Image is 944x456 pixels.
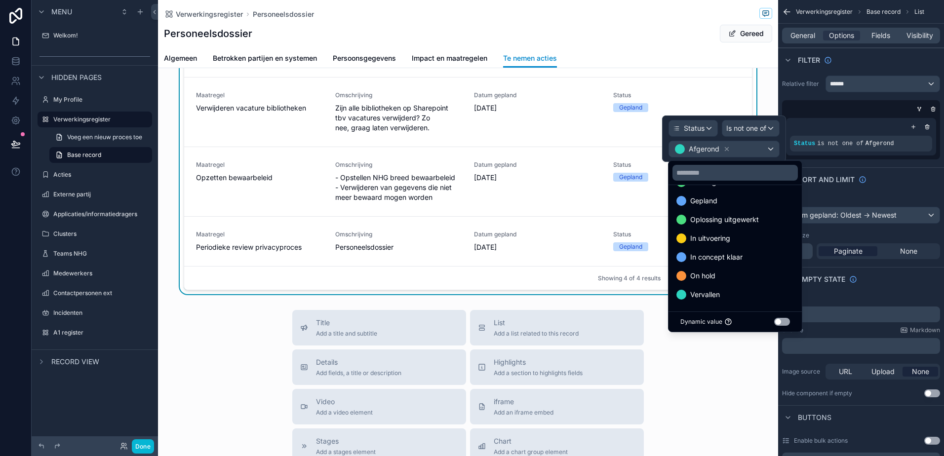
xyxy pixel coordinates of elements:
span: Highlights [494,357,583,367]
div: Gepland [619,173,642,182]
label: Contactpersonen ext [53,289,150,297]
a: Teams NHG [38,246,152,262]
span: Add a chart group element [494,448,568,456]
a: Incidenten [38,305,152,321]
a: Externe partij [38,187,152,202]
span: Showing 4 of 4 results [598,274,661,282]
span: Fields [871,31,890,40]
a: Contactpersonen ext [38,285,152,301]
button: Gereed [720,25,772,42]
span: Base record [67,151,101,159]
span: Details [316,357,401,367]
button: Datum gepland: Oldest -> Newest [782,207,940,224]
span: Maatregel [196,91,323,99]
button: VideoAdd a video element [292,389,466,424]
label: Image source [782,368,822,376]
label: Teams NHG [53,250,150,258]
a: Medewerkers [38,266,152,281]
span: iframe [494,397,553,407]
label: Applicaties/informatiedragers [53,210,150,218]
span: is not one of [817,140,864,147]
span: Status [613,161,741,169]
span: Menu [51,7,72,17]
span: Chart [494,436,568,446]
div: Gepland [619,242,642,251]
span: Omschrijving [335,161,463,169]
span: Afgerond [865,140,894,147]
span: Add a stages element [316,448,376,456]
a: Welkom! [38,28,152,43]
span: Algemeen [164,53,197,63]
span: Sort And Limit [798,175,855,185]
label: Medewerkers [53,269,150,277]
span: Upload [871,367,895,377]
span: Oplossing uitgewerkt [690,214,759,226]
span: [DATE] [474,103,601,113]
div: Gepland [619,103,642,112]
a: MaatregelOpzetten bewaarbeleidOmschrijving- Opstellen NHG breed bewaarbeleid - Verwijderen van ge... [184,147,752,216]
h1: Personeelsdossier [164,27,252,40]
span: Vervallen [690,289,720,301]
span: Markdown [910,326,940,334]
label: My Profile [53,96,150,104]
label: A1 register [53,329,150,337]
span: On hold [690,270,715,282]
label: Clusters [53,230,150,238]
button: HighlightsAdd a section to highlights fields [470,349,644,385]
a: Markdown [900,326,940,334]
span: Omschrijving [335,91,463,99]
label: Enable bulk actions [794,437,848,445]
span: Filter [798,55,820,65]
span: Periodieke review privacyproces [196,242,323,252]
a: MaatregelPeriodieke review privacyprocesOmschrijvingPersoneelsdossierDatum gepland[DATE]StatusGep... [184,216,752,266]
span: Status [794,140,815,147]
span: Personeelsdossier [335,242,463,252]
span: Buttons [798,413,831,422]
span: URL [839,367,852,377]
span: Video [316,397,373,407]
a: Personeelsdossier [253,9,314,19]
a: Algemeen [164,49,197,69]
span: Zijn alle bibliotheken op Sharepoint tbv vacatures verwijderd? Zo nee, graag laten verwijderen. [335,103,463,133]
span: Paginate [834,246,863,256]
label: Acties [53,171,150,179]
span: Add a title and subtitle [316,330,377,338]
span: Hidden pages [51,73,102,82]
span: Add a list related to this record [494,330,579,338]
span: Dynamic value [680,318,722,326]
button: TitleAdd a title and subtitle [292,310,466,345]
a: A1 register [38,325,152,341]
span: Omschrijving [335,230,463,238]
div: Datum gepland: Oldest -> Newest [783,207,940,223]
span: Voeg een nieuw proces toe [67,133,142,141]
span: Datum gepland [474,230,601,238]
a: Verwerkingsregister [164,9,243,19]
button: iframeAdd an iframe embed [470,389,644,424]
label: Welkom! [53,32,150,39]
span: Add a section to highlights fields [494,369,583,377]
label: Externe partij [53,190,150,198]
a: Te nemen acties [503,49,557,68]
span: Verwijderen vacature bibliotheken [196,103,323,113]
button: DetailsAdd fields, a title or description [292,349,466,385]
span: [DATE] [474,242,601,252]
span: Stages [316,436,376,446]
a: Acties [38,167,152,183]
button: ListAdd a list related to this record [470,310,644,345]
span: Title [316,318,377,328]
span: Datum gepland [474,161,601,169]
span: Impact en maatregelen [412,53,487,63]
span: Visibility [906,31,933,40]
a: Verwerkingsregister [38,112,152,127]
span: Add an iframe embed [494,409,553,417]
span: Base record [866,8,901,16]
span: Status [613,230,741,238]
div: scrollable content [782,306,940,322]
span: Verwerkingsregister [796,8,853,16]
label: Relative filter [782,80,822,88]
div: scrollable content [782,338,940,354]
span: Opzetten bewaarbeleid [196,173,323,183]
a: My Profile [38,92,152,108]
span: Add a video element [316,409,373,417]
label: Verwerkingsregister [53,115,146,123]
